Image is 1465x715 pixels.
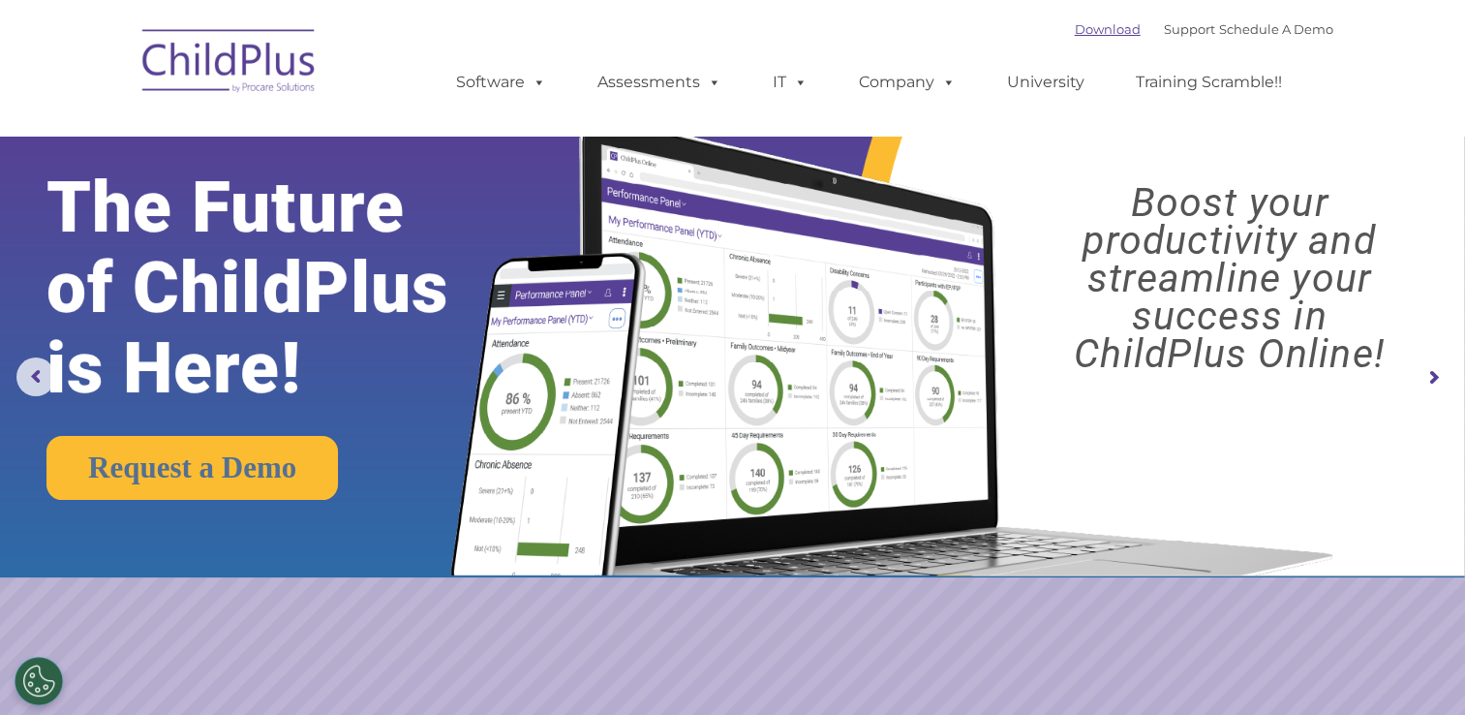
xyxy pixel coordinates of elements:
[133,16,326,112] img: ChildPlus by Procare Solutions
[1075,21,1141,37] a: Download
[988,63,1104,102] a: University
[1116,63,1301,102] a: Training Scramble!!
[753,63,827,102] a: IT
[269,207,351,222] span: Phone number
[839,63,975,102] a: Company
[269,128,328,142] span: Last name
[1012,184,1447,373] rs-layer: Boost your productivity and streamline your success in ChildPlus Online!
[1149,506,1465,715] iframe: Chat Widget
[1075,21,1333,37] font: |
[1219,21,1333,37] a: Schedule A Demo
[15,657,63,705] button: Cookies Settings
[437,63,565,102] a: Software
[1164,21,1215,37] a: Support
[46,168,514,409] rs-layer: The Future of ChildPlus is Here!
[46,436,338,500] a: Request a Demo
[578,63,741,102] a: Assessments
